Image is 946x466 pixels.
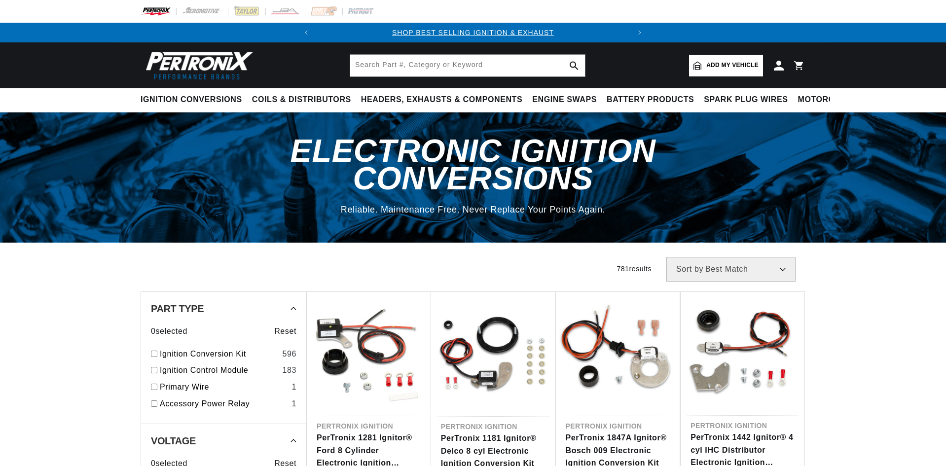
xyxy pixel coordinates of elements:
span: Voltage [151,436,196,446]
summary: Motorcycle [793,88,862,111]
summary: Spark Plug Wires [699,88,793,111]
button: Translation missing: en.sections.announcements.previous_announcement [296,23,316,42]
div: 183 [282,364,296,377]
a: Accessory Power Relay [160,397,288,410]
span: Battery Products [607,95,694,105]
span: Reliable. Maintenance Free. Never Replace Your Points Again. [341,205,605,215]
span: Motorcycle [798,95,857,105]
button: search button [563,55,585,76]
summary: Headers, Exhausts & Components [356,88,527,111]
summary: Coils & Distributors [247,88,356,111]
span: Electronic Ignition Conversions [291,133,656,196]
a: Ignition Conversion Kit [160,348,278,360]
span: Ignition Conversions [141,95,242,105]
span: Coils & Distributors [252,95,351,105]
span: Spark Plug Wires [704,95,788,105]
span: Part Type [151,304,204,314]
span: Headers, Exhausts & Components [361,95,522,105]
span: 0 selected [151,325,187,338]
a: Ignition Control Module [160,364,278,377]
div: 1 of 2 [316,27,630,38]
summary: Ignition Conversions [141,88,247,111]
div: 1 [291,381,296,394]
a: Primary Wire [160,381,288,394]
summary: Battery Products [602,88,699,111]
a: Add my vehicle [689,55,763,76]
button: Translation missing: en.sections.announcements.next_announcement [630,23,650,42]
div: 1 [291,397,296,410]
span: Engine Swaps [532,95,597,105]
span: Sort by [676,265,703,273]
span: Add my vehicle [706,61,759,70]
input: Search Part #, Category or Keyword [350,55,585,76]
a: SHOP BEST SELLING IGNITION & EXHAUST [392,29,554,36]
slideshow-component: Translation missing: en.sections.announcements.announcement_bar [116,23,830,42]
summary: Engine Swaps [527,88,602,111]
div: 596 [282,348,296,360]
div: Announcement [316,27,630,38]
img: Pertronix [141,48,254,82]
span: 781 results [617,265,652,273]
select: Sort by [666,257,796,282]
span: Reset [274,325,296,338]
